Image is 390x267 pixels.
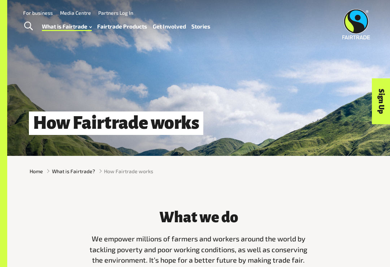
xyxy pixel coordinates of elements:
[30,167,43,175] a: Home
[191,21,210,31] a: Stories
[29,111,203,135] h1: How Fairtrade works
[42,21,92,31] a: What is Fairtrade
[23,10,53,16] a: For business
[98,10,133,16] a: Partners Log In
[90,234,307,264] span: We empower millions of farmers and workers around the world by tackling poverty and poor working ...
[19,17,37,35] a: Toggle Search
[87,209,310,226] h3: What we do
[342,9,370,39] img: Fairtrade Australia New Zealand logo
[153,21,186,31] a: Get Involved
[52,167,95,175] a: What is Fairtrade?
[97,21,147,31] a: Fairtrade Products
[60,10,91,16] a: Media Centre
[104,167,153,175] span: How Fairtrade works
